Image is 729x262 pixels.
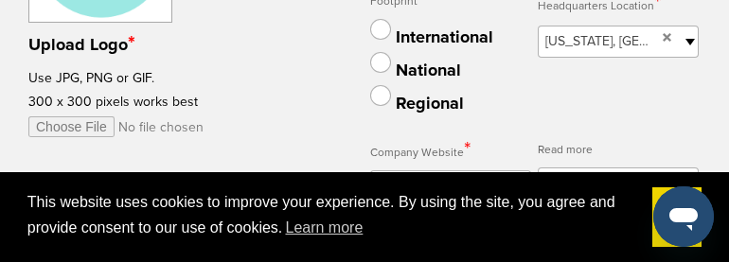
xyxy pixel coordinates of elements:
[28,31,318,58] h2: Upload Logo
[653,186,714,247] iframe: Button to launch messaging window
[370,137,531,166] label: Company Website
[396,25,493,50] div: International
[396,91,464,116] div: Regional
[27,191,638,242] span: This website uses cookies to improve your experience. By using the site, you agree and provide co...
[538,137,699,163] label: Read more
[396,58,461,83] div: National
[28,90,318,114] p: 300 x 300 pixels works best
[652,187,702,248] a: dismiss cookie message
[545,30,655,53] span: [US_STATE], [GEOGRAPHIC_DATA]
[28,66,318,90] p: Use JPG, PNG or GIF.
[282,214,365,242] a: learn more about cookies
